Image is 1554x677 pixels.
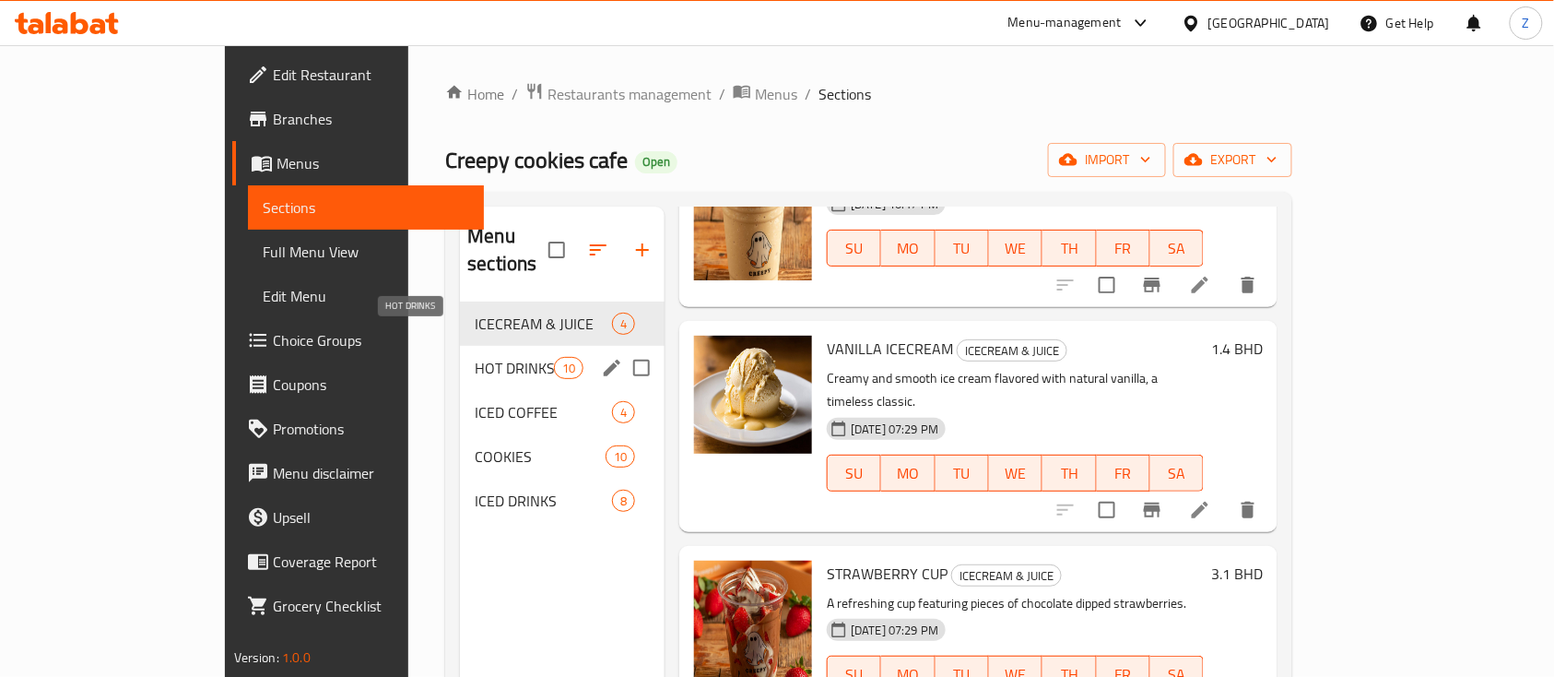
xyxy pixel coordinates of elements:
a: Edit menu item [1189,499,1211,521]
span: MO [889,235,927,262]
span: Edit Restaurant [273,64,470,86]
span: Upsell [273,506,470,529]
div: ICECREAM & JUICE [957,339,1067,362]
p: A refreshing cup featuring pieces of chocolate dipped strawberries. [827,592,1204,615]
span: Coverage Report [273,551,470,573]
div: items [554,357,583,379]
img: VANILLA ICECREAM [694,336,812,454]
span: Version: [234,646,279,670]
span: Select to update [1088,266,1126,304]
a: Promotions [232,407,485,451]
button: TH [1042,230,1096,267]
span: [DATE] 07:29 PM [843,421,946,438]
div: COOKIES [475,445,605,468]
span: [DATE] 07:29 PM [843,622,946,639]
div: ICECREAM & JUICE [951,564,1062,587]
span: 4 [613,315,634,333]
span: Full Menu View [263,241,470,263]
li: / [719,83,725,105]
a: Sections [248,185,485,230]
button: WE [989,230,1042,267]
button: FR [1097,230,1150,267]
span: HOT DRINKS [475,357,553,379]
li: / [512,83,518,105]
div: HOT DRINKS10edit [460,346,665,390]
span: Menu disclaimer [273,462,470,484]
span: 1.0.0 [282,646,311,670]
span: ICED COFFEE [475,401,612,423]
a: Menu disclaimer [232,451,485,495]
span: ICED DRINKS [475,490,612,512]
button: TU [936,230,989,267]
span: Sections [263,196,470,219]
span: 10 [555,360,583,377]
span: Choice Groups [273,329,470,351]
span: VANILLA ICECREAM [827,335,953,362]
span: 10 [606,448,634,466]
button: TU [936,455,989,492]
a: Coverage Report [232,540,485,584]
h6: 1.4 BHD [1211,336,1263,362]
span: WE [996,235,1035,262]
span: FR [1104,235,1143,262]
a: Restaurants management [525,82,712,106]
div: ICECREAM & JUICE4 [460,302,665,346]
button: delete [1226,488,1270,532]
span: export [1188,148,1277,172]
div: items [612,313,635,335]
span: Z [1523,13,1530,33]
span: Menus [277,152,470,174]
button: SU [827,230,881,267]
span: 8 [613,493,634,510]
span: Grocery Checklist [273,595,470,617]
span: SU [835,235,874,262]
div: [GEOGRAPHIC_DATA] [1208,13,1330,33]
a: Edit Restaurant [232,53,485,97]
button: Add section [620,228,665,272]
button: export [1173,143,1292,177]
span: TH [1050,235,1089,262]
button: Branch-specific-item [1130,263,1174,307]
span: Sections [818,83,871,105]
a: Full Menu View [248,230,485,274]
span: FR [1104,460,1143,487]
span: Branches [273,108,470,130]
h6: 3.1 BHD [1211,561,1263,587]
span: Select all sections [537,231,576,269]
div: Open [635,151,677,173]
span: ICECREAM & JUICE [475,313,612,335]
button: import [1048,143,1166,177]
a: Menus [733,82,797,106]
button: SA [1150,230,1204,267]
span: Promotions [273,418,470,440]
button: MO [881,455,935,492]
button: MO [881,230,935,267]
button: FR [1097,455,1150,492]
span: Creepy cookies cafe [445,139,628,181]
div: COOKIES10 [460,434,665,479]
button: SU [827,455,881,492]
p: Creamy and smooth ice cream flavored with natural vanilla, a timeless classic. [827,367,1204,413]
span: TU [943,235,982,262]
span: Coupons [273,374,470,396]
img: Signature [694,162,812,280]
button: TH [1042,455,1096,492]
span: MO [889,460,927,487]
button: SA [1150,455,1204,492]
span: Select to update [1088,491,1126,529]
li: / [805,83,811,105]
button: edit [598,354,626,382]
span: Edit Menu [263,285,470,307]
span: SU [835,460,874,487]
button: Branch-specific-item [1130,488,1174,532]
span: SA [1158,235,1196,262]
a: Upsell [232,495,485,540]
nav: Menu sections [460,294,665,530]
span: Sort sections [576,228,620,272]
div: items [612,401,635,423]
span: Restaurants management [547,83,712,105]
div: ICED COFFEE4 [460,390,665,434]
span: TH [1050,460,1089,487]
